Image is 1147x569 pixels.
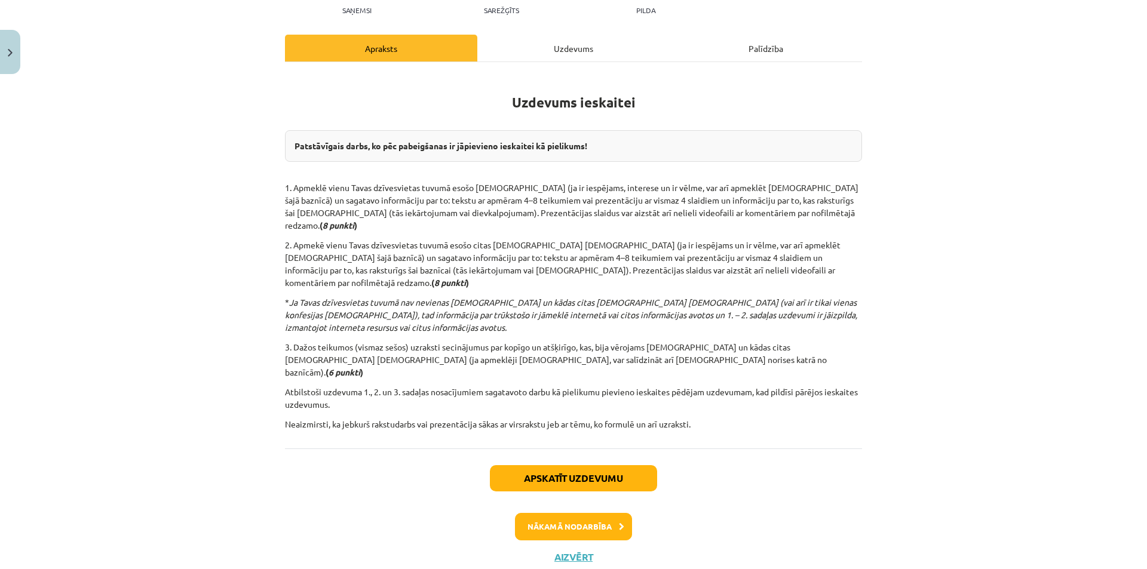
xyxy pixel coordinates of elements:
[285,341,862,379] p: 3. Dažos teikumos (vismaz sešos) uzraksti secinājumus par kopīgo un atšķirīgo, kas, bija vērojams...
[285,418,862,430] p: Neaizmirsti, ka jebkurš rakstudarbs vai prezentācija sākas ar virsrakstu jeb ar tēmu, ko formulē ...
[285,239,862,289] p: 2. Apmekē vienu Tavas dzīvesvietas tuvumā esošo citas [DEMOGRAPHIC_DATA] [DEMOGRAPHIC_DATA] (ja i...
[329,367,360,377] i: 6 punkti
[8,49,13,57] img: icon-close-lesson-0947bae3869378f0d4975bcd49f059093ad1ed9edebbc8119c70593378902aed.svg
[285,35,477,61] div: Apraksts
[285,182,862,232] p: 1. Apmeklē vienu Tavas dzīvesvietas tuvumā esošo [DEMOGRAPHIC_DATA] (ja ir iespējams, interese un...
[670,35,862,61] div: Palīdzība
[490,465,657,491] button: Apskatīt uzdevumu
[295,140,587,151] strong: Patstāvīgais darbs, ko pēc pabeigšanas ir jāpievieno ieskaitei kā pielikums!
[431,277,469,288] strong: ( )
[323,220,354,230] i: 8 punkti
[320,220,357,230] strong: ( )
[484,6,519,14] p: Sarežģīts
[285,297,857,333] i: Ja Tavas dzīvesvietas tuvumā nav nevienas [DEMOGRAPHIC_DATA] un kādas citas [DEMOGRAPHIC_DATA] [D...
[636,6,655,14] p: pilda
[515,513,632,540] button: Nākamā nodarbība
[434,277,466,288] i: 8 punkti
[512,94,636,111] strong: Uzdevums ieskaitei
[477,35,670,61] div: Uzdevums
[551,551,596,563] button: Aizvērt
[326,367,363,377] strong: ( )
[285,386,862,411] p: Atbilstoši uzdevuma 1., 2. un 3. sadaļas nosacījumiem sagatavoto darbu kā pielikumu pievieno iesk...
[338,6,376,14] p: Saņemsi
